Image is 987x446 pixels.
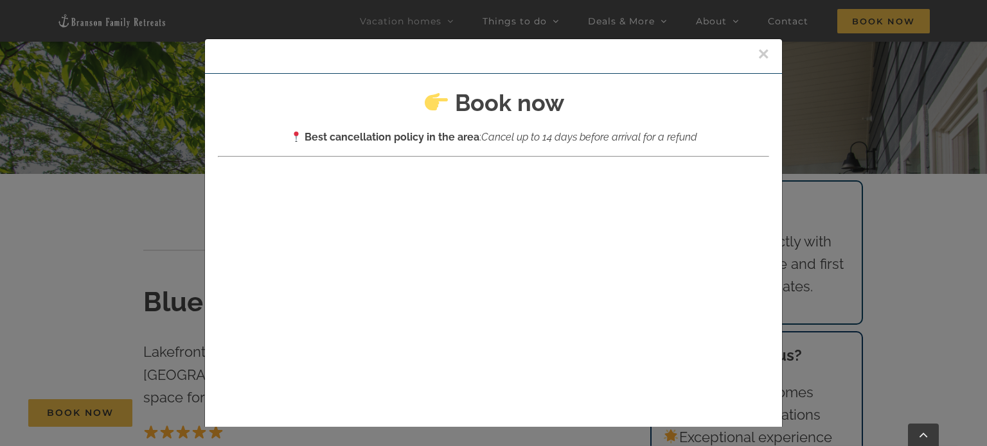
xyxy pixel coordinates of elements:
img: 👉 [425,90,448,114]
strong: Best cancellation policy in the area [305,131,479,143]
button: Close [758,44,769,64]
em: Cancel up to 14 days before arrival for a refund [481,131,697,143]
strong: Book now [455,89,564,116]
p: : [218,129,769,146]
img: 📍 [291,132,301,142]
